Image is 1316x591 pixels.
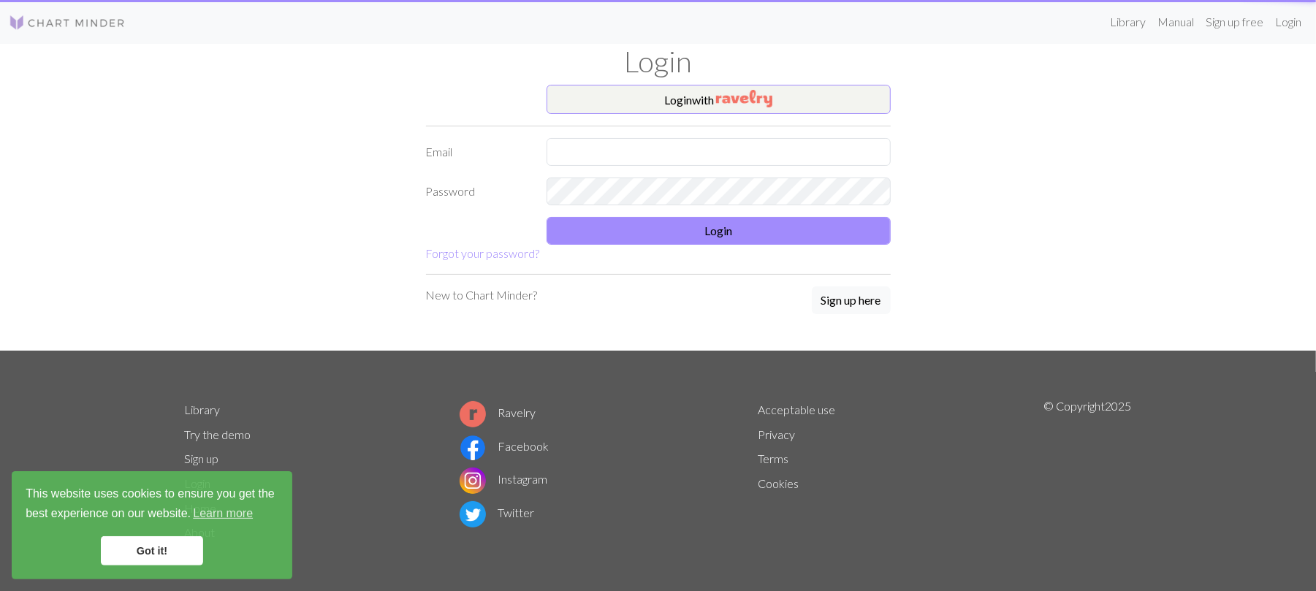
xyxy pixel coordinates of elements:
[547,217,891,245] button: Login
[758,451,788,465] a: Terms
[758,403,835,416] a: Acceptable use
[460,439,549,453] a: Facebook
[460,401,486,427] img: Ravelry logo
[26,485,278,525] span: This website uses cookies to ensure you get the best experience on our website.
[426,246,540,260] a: Forgot your password?
[176,44,1141,79] h1: Login
[460,405,536,419] a: Ravelry
[1043,397,1131,545] p: © Copyright 2025
[417,138,538,166] label: Email
[758,476,799,490] a: Cookies
[9,14,126,31] img: Logo
[185,427,251,441] a: Try the demo
[1152,7,1200,37] a: Manual
[1200,7,1269,37] a: Sign up free
[547,85,891,114] button: Loginwith
[185,403,221,416] a: Library
[758,427,795,441] a: Privacy
[191,503,255,525] a: learn more about cookies
[460,435,486,461] img: Facebook logo
[1269,7,1307,37] a: Login
[101,536,203,565] a: dismiss cookie message
[460,468,486,494] img: Instagram logo
[460,501,486,527] img: Twitter logo
[812,286,891,314] button: Sign up here
[426,286,538,304] p: New to Chart Minder?
[417,178,538,206] label: Password
[1104,7,1152,37] a: Library
[460,472,547,486] a: Instagram
[12,471,292,579] div: cookieconsent
[185,451,219,465] a: Sign up
[812,286,891,316] a: Sign up here
[460,506,534,519] a: Twitter
[716,90,772,107] img: Ravelry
